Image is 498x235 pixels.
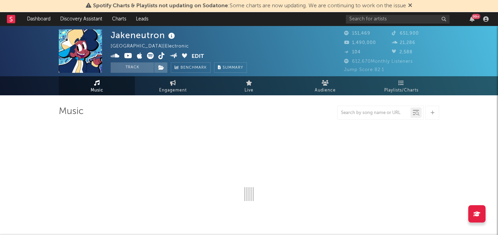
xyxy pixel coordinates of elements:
[55,12,107,26] a: Discovery Assistant
[315,86,336,95] span: Audience
[93,3,406,9] span: : Some charts are now updating. We are continuing to work on the issue
[287,76,363,95] a: Audience
[214,62,247,73] button: Summary
[211,76,287,95] a: Live
[131,12,153,26] a: Leads
[22,12,55,26] a: Dashboard
[408,3,412,9] span: Dismiss
[338,110,411,116] input: Search by song name or URL
[392,50,413,54] span: 2,588
[392,31,419,36] span: 651,900
[346,15,450,24] input: Search for artists
[59,76,135,95] a: Music
[363,76,439,95] a: Playlists/Charts
[470,16,474,22] button: 99+
[91,86,103,95] span: Music
[245,86,253,95] span: Live
[171,62,211,73] a: Benchmark
[392,41,415,45] span: 21,286
[344,31,370,36] span: 151,469
[344,41,376,45] span: 1,490,000
[344,50,361,54] span: 104
[181,64,207,72] span: Benchmark
[111,62,154,73] button: Track
[344,68,384,72] span: Jump Score: 82.1
[111,29,177,41] div: Jakeneutron
[159,86,187,95] span: Engagement
[192,52,204,61] button: Edit
[344,59,413,64] span: 612,670 Monthly Listeners
[111,42,197,51] div: [GEOGRAPHIC_DATA] | Electronic
[472,14,480,19] div: 99 +
[223,66,243,70] span: Summary
[135,76,211,95] a: Engagement
[93,3,228,9] span: Spotify Charts & Playlists not updating on Sodatone
[107,12,131,26] a: Charts
[384,86,418,95] span: Playlists/Charts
